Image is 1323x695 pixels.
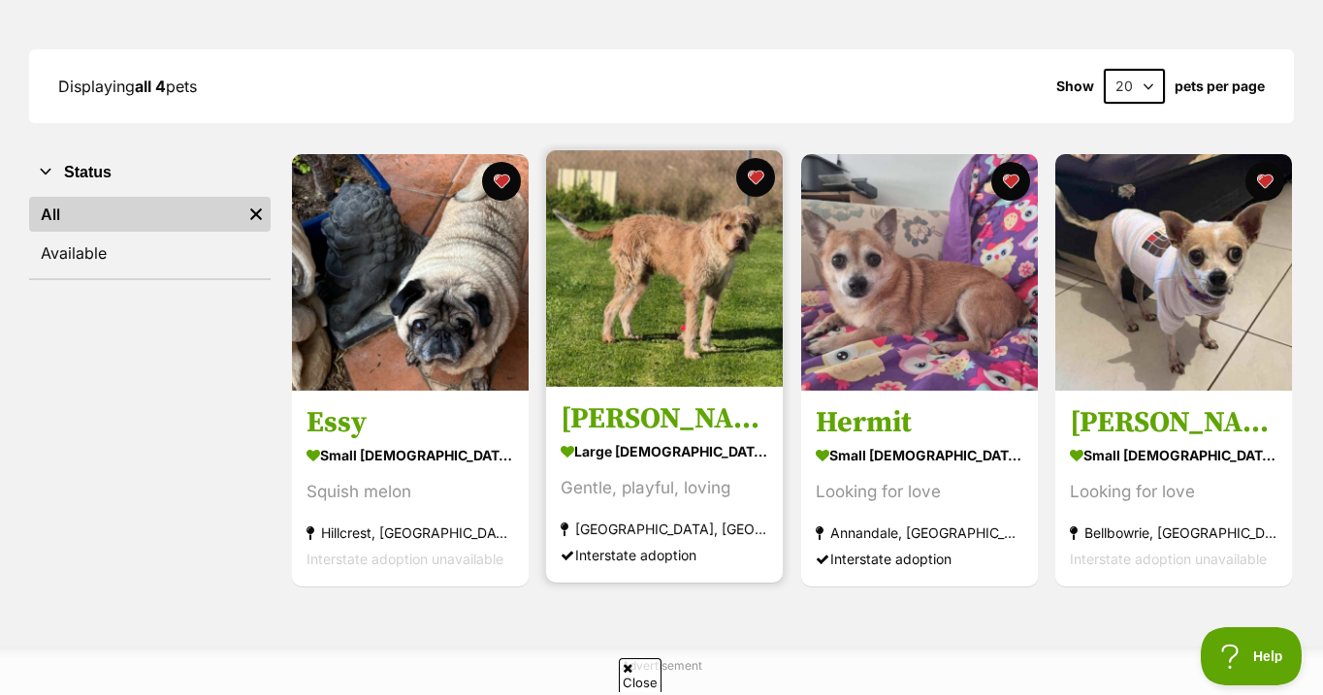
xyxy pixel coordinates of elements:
button: favourite [1245,162,1284,201]
span: Interstate adoption unavailable [307,551,503,567]
a: Hermit small [DEMOGRAPHIC_DATA] Dog Looking for love Annandale, [GEOGRAPHIC_DATA] Interstate adop... [801,390,1038,586]
a: Available [29,236,271,270]
button: Status [29,160,271,185]
div: Status [29,193,271,278]
a: [PERSON_NAME] large [DEMOGRAPHIC_DATA] Dog Gentle, playful, loving [GEOGRAPHIC_DATA], [GEOGRAPHIC... [546,386,783,583]
button: favourite [481,162,520,201]
span: Show [1056,79,1094,94]
img: Essy [292,154,529,391]
div: Interstate adoption [561,542,768,568]
div: Gentle, playful, loving [561,475,768,501]
a: All [29,197,242,232]
h3: Essy [307,404,514,441]
h3: [PERSON_NAME] [561,400,768,437]
img: Billy [546,150,783,387]
span: Close [619,658,661,692]
div: Looking for love [1070,479,1277,505]
h3: [PERSON_NAME] [1070,404,1277,441]
div: Hillcrest, [GEOGRAPHIC_DATA] [307,520,514,546]
div: large [DEMOGRAPHIC_DATA] Dog [561,437,768,465]
img: Susie [1055,154,1292,391]
div: Looking for love [816,479,1023,505]
strong: all 4 [135,77,166,96]
a: Remove filter [242,197,271,232]
div: small [DEMOGRAPHIC_DATA] Dog [1070,441,1277,469]
iframe: Help Scout Beacon - Open [1201,627,1304,685]
button: favourite [736,158,775,197]
div: Interstate adoption [816,546,1023,572]
a: [PERSON_NAME] small [DEMOGRAPHIC_DATA] Dog Looking for love Bellbowrie, [GEOGRAPHIC_DATA] Interst... [1055,390,1292,586]
img: Hermit [801,154,1038,391]
button: favourite [990,162,1029,201]
div: small [DEMOGRAPHIC_DATA] Dog [307,441,514,469]
div: Bellbowrie, [GEOGRAPHIC_DATA] [1070,520,1277,546]
div: small [DEMOGRAPHIC_DATA] Dog [816,441,1023,469]
label: pets per page [1175,79,1265,94]
span: Interstate adoption unavailable [1070,551,1267,567]
h3: Hermit [816,404,1023,441]
span: Displaying pets [58,77,197,96]
div: Squish melon [307,479,514,505]
div: Annandale, [GEOGRAPHIC_DATA] [816,520,1023,546]
div: [GEOGRAPHIC_DATA], [GEOGRAPHIC_DATA] [561,516,768,542]
a: Essy small [DEMOGRAPHIC_DATA] Dog Squish melon Hillcrest, [GEOGRAPHIC_DATA] Interstate adoption u... [292,390,529,586]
